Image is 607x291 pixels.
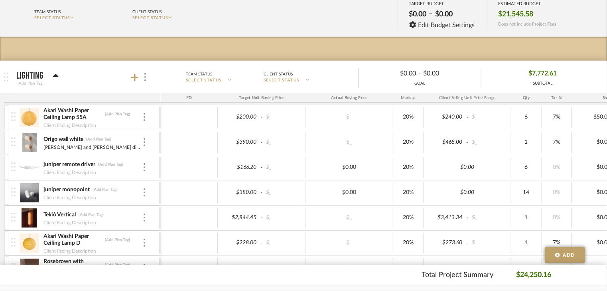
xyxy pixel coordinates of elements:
[132,8,162,16] div: Client Status
[259,164,264,172] span: -
[514,212,539,224] div: 1
[407,8,429,21] div: $0.00
[365,67,419,80] div: $0.00
[465,239,470,247] span: -
[470,237,509,249] div: $_
[514,262,539,274] div: 3
[426,237,465,249] div: $273.60
[396,262,421,274] div: 20%
[104,237,130,243] div: (Add Plan Tag)
[305,93,393,103] div: Actual Buying Price
[396,187,421,198] div: 20%
[78,212,104,218] div: (Add Plan Tag)
[220,111,259,123] div: $200.00
[218,93,305,103] div: Target Unit Buying Price
[544,237,569,249] div: 7%
[264,137,303,148] div: $_
[43,247,97,255] div: Client Facing Description
[498,22,556,27] span: Does not include Project Fees
[43,161,96,168] div: juniper remote driver
[144,138,145,146] img: 3dots-v.svg
[186,71,212,78] div: Team Status
[396,212,421,224] div: 20%
[498,1,556,6] div: ESTIMATED BUDGET
[104,111,130,117] div: (Add Plan Tag)
[20,183,39,202] img: bd01d615-fabe-4eed-9335-038668bad244_50x50.jpg
[429,10,433,21] span: –
[20,108,39,127] img: db6c4bdc-7517-40a0-97ce-cf4ea8fc041a_50x50.jpg
[514,137,539,148] div: 1
[327,137,371,148] div: $_
[528,81,557,87] div: SUBTOTAL
[396,237,421,249] div: 20%
[144,239,145,247] img: 3dots-v.svg
[86,137,112,142] div: (Add Plan Tag)
[11,263,16,272] img: vertical-grip.svg
[545,247,585,263] button: Add
[264,262,303,274] div: $_
[43,107,102,121] div: Akari Washi Paper Ceiling Lamp 55A
[544,111,569,123] div: 7%
[43,211,76,219] div: Tekiò Vertical
[327,237,371,249] div: $_
[220,212,259,224] div: $2,844.45
[327,212,371,224] div: $_
[20,158,39,177] img: 190331e2-2ca5-4eb0-ba9f-eaf32cb79510_50x50.jpg
[144,113,145,121] img: 3dots-v.svg
[132,16,168,20] span: SELECT STATUS
[43,136,84,143] div: Origo wall white
[16,71,43,81] p: LIGHTING
[264,212,303,224] div: $_
[516,270,551,281] p: $24,250.16
[542,93,572,103] div: Tax %
[11,112,16,121] img: vertical-grip.svg
[11,188,16,196] img: vertical-grip.svg
[4,73,8,81] img: grip.svg
[544,137,569,148] div: 7%
[426,262,465,274] div: $576.00
[563,251,575,259] span: Add
[528,67,557,80] span: $7,772.61
[16,80,45,87] div: (Add Plan Tag)
[465,139,470,146] span: -
[20,234,39,253] img: 925e900c-f886-4a29-b860-1d1077277034_50x50.jpg
[43,194,97,202] div: Client Facing Description
[419,69,421,79] span: -
[393,93,424,103] div: Markup
[259,214,264,222] span: -
[396,162,421,173] div: 20%
[470,262,509,274] div: $_
[426,137,465,148] div: $468.00
[259,264,264,272] span: -
[465,214,470,222] span: -
[186,77,222,83] span: SELECT STATUS
[498,10,533,19] span: $21,545.58
[426,212,465,224] div: $3,413.34
[34,8,61,16] div: Team Status
[144,264,145,272] img: 3dots-v.svg
[514,237,539,249] div: 1
[161,93,218,103] div: PO
[264,111,303,123] div: $_
[514,111,539,123] div: 6
[144,188,145,196] img: 3dots-v.svg
[264,187,303,198] div: $_
[220,262,259,274] div: $480.00
[327,187,371,198] div: $0.00
[264,162,303,173] div: $_
[544,162,569,173] div: 0%
[470,111,509,123] div: $_
[465,264,470,272] span: -
[11,213,16,222] img: vertical-grip.svg
[511,93,542,103] div: Qty
[409,1,475,6] div: TARGET BUDGET
[144,214,145,222] img: 3dots-v.svg
[92,187,118,192] div: (Add Plan Tag)
[470,137,509,148] div: $_
[220,187,259,198] div: $380.00
[327,162,371,173] div: $0.00
[259,139,264,146] span: -
[220,137,259,148] div: $390.00
[465,113,470,121] span: -
[259,113,264,121] span: -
